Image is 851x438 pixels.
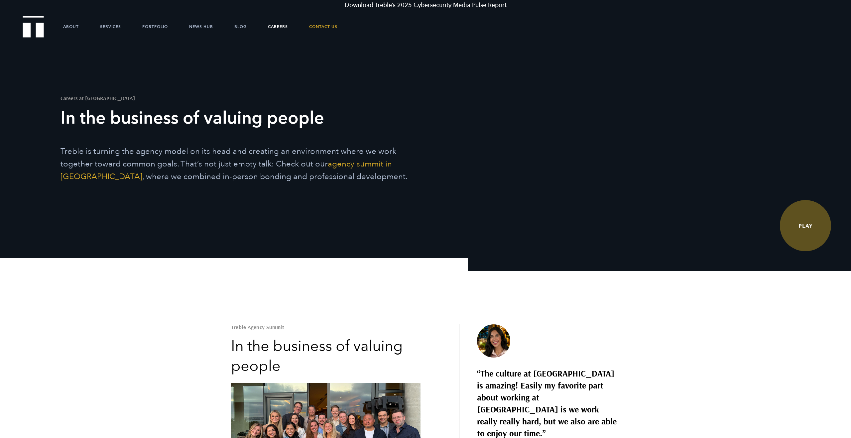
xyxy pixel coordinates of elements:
[309,17,337,37] a: Contact Us
[61,106,424,130] h3: In the business of valuing people
[231,336,421,376] h2: In the business of valuing people
[189,17,213,37] a: News Hub
[231,324,421,330] h2: Treble Agency Summit
[780,200,831,251] a: Watch Video
[100,17,121,37] a: Services
[23,16,44,37] img: Treble logo
[268,17,288,37] a: Careers
[142,17,168,37] a: Portfolio
[61,145,424,183] p: Treble is turning the agency model on its head and creating an environment where we work together...
[63,17,79,37] a: About
[61,95,424,101] h1: Careers at [GEOGRAPHIC_DATA]
[234,17,247,37] a: Blog
[23,17,43,37] a: Treble Homepage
